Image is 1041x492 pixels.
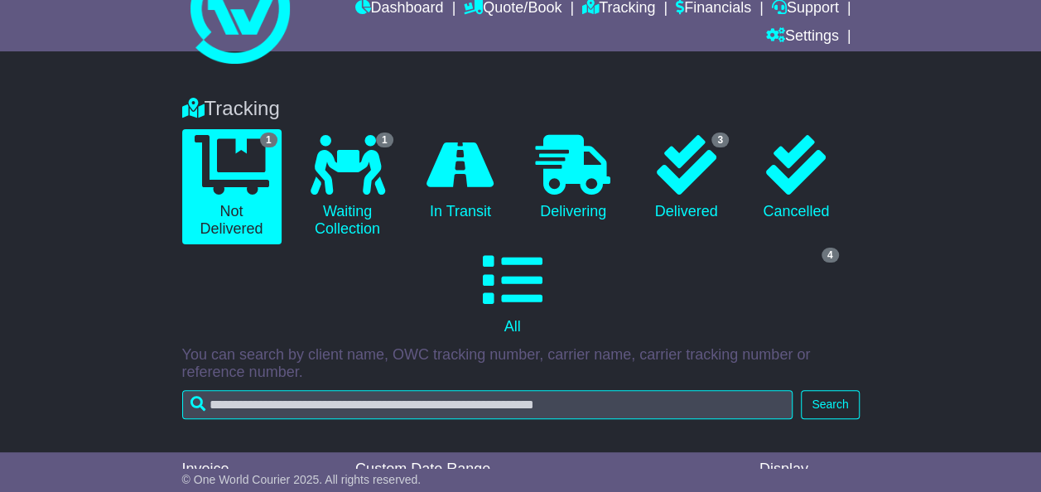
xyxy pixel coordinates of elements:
[376,133,393,147] span: 1
[174,97,868,121] div: Tracking
[182,473,422,486] span: © One World Courier 2025. All rights reserved.
[298,129,398,244] a: 1 Waiting Collection
[182,346,860,382] p: You can search by client name, OWC tracking number, carrier name, carrier tracking number or refe...
[355,461,570,479] div: Custom Date Range
[260,133,277,147] span: 1
[766,23,839,51] a: Settings
[711,133,729,147] span: 3
[523,129,623,227] a: Delivering
[822,248,839,263] span: 4
[414,129,508,227] a: In Transit
[182,244,843,342] a: 4 All
[801,390,859,419] button: Search
[639,129,733,227] a: 3 Delivered
[759,461,860,479] div: Display
[749,129,843,227] a: Cancelled
[182,129,282,244] a: 1 Not Delivered
[182,461,340,479] div: Invoice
